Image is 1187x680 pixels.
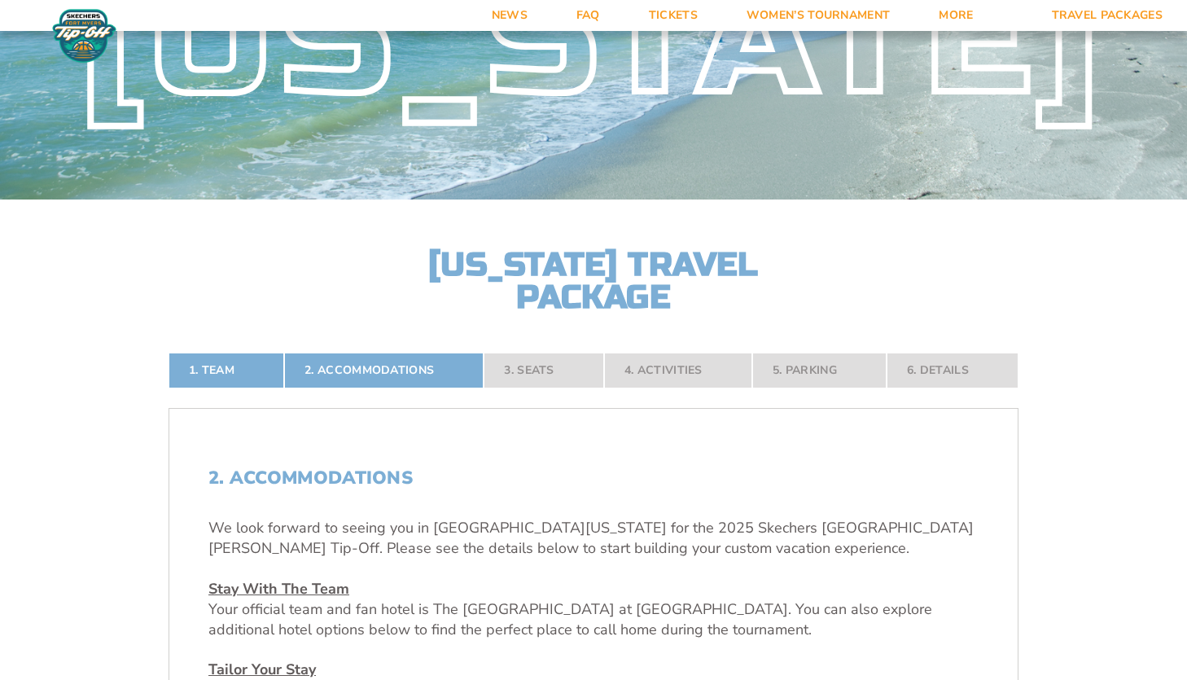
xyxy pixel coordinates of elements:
h2: 2. Accommodations [208,467,979,489]
u: Tailor Your Stay [208,660,316,679]
p: Your official team and fan hotel is The [GEOGRAPHIC_DATA] at [GEOGRAPHIC_DATA]. You can also expl... [208,579,979,641]
p: We look forward to seeing you in [GEOGRAPHIC_DATA][US_STATE] for the 2025 Skechers [GEOGRAPHIC_DA... [208,518,979,559]
u: Stay With The Team [208,579,349,599]
a: 1. Team [169,353,284,388]
img: Fort Myers Tip-Off [49,8,120,64]
h2: [US_STATE] Travel Package [414,248,773,314]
